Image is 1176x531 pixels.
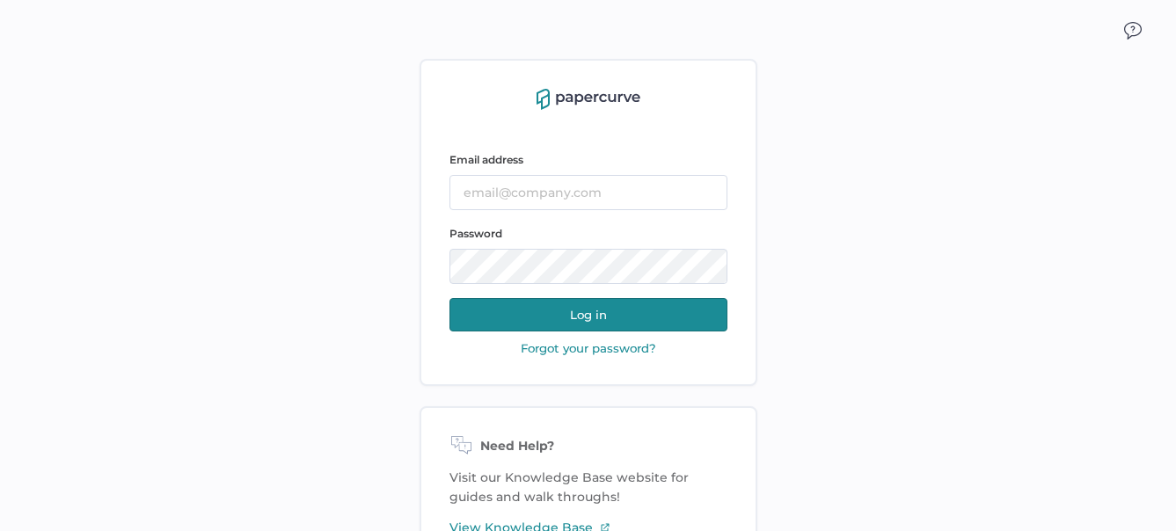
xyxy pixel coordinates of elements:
img: need-help-icon.d526b9f7.svg [449,436,473,457]
button: Forgot your password? [515,340,661,356]
img: papercurve-logo-colour.7244d18c.svg [537,89,640,110]
input: email@company.com [449,175,727,210]
img: icon_chat.2bd11823.svg [1124,22,1142,40]
button: Log in [449,298,727,331]
div: Need Help? [449,436,727,457]
span: Email address [449,153,523,166]
span: Password [449,227,502,240]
